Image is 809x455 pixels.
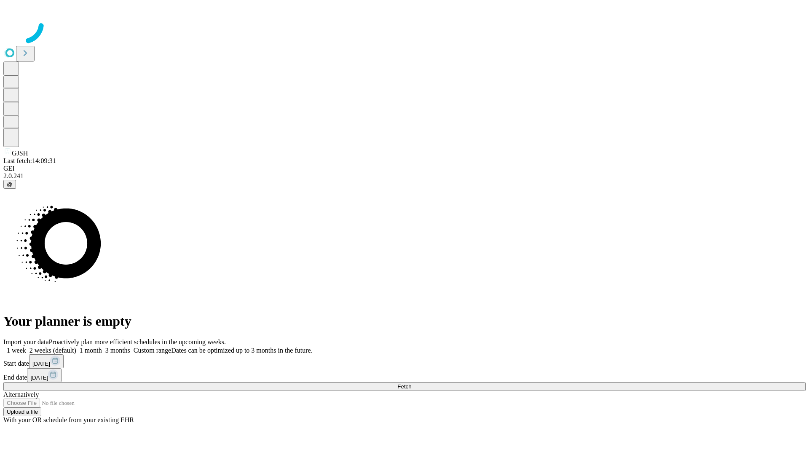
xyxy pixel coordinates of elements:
[7,347,26,354] span: 1 week
[49,338,226,345] span: Proactively plan more efficient schedules in the upcoming weeks.
[3,165,806,172] div: GEI
[171,347,312,354] span: Dates can be optimized up to 3 months in the future.
[27,368,62,382] button: [DATE]
[3,172,806,180] div: 2.0.241
[3,382,806,391] button: Fetch
[397,383,411,390] span: Fetch
[30,375,48,381] span: [DATE]
[3,338,49,345] span: Import your data
[3,157,56,164] span: Last fetch: 14:09:31
[3,180,16,189] button: @
[80,347,102,354] span: 1 month
[32,361,50,367] span: [DATE]
[29,347,76,354] span: 2 weeks (default)
[3,416,134,423] span: With your OR schedule from your existing EHR
[3,391,39,398] span: Alternatively
[29,354,64,368] button: [DATE]
[12,150,28,157] span: GJSH
[3,368,806,382] div: End date
[105,347,130,354] span: 3 months
[3,313,806,329] h1: Your planner is empty
[134,347,171,354] span: Custom range
[7,181,13,187] span: @
[3,354,806,368] div: Start date
[3,407,41,416] button: Upload a file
